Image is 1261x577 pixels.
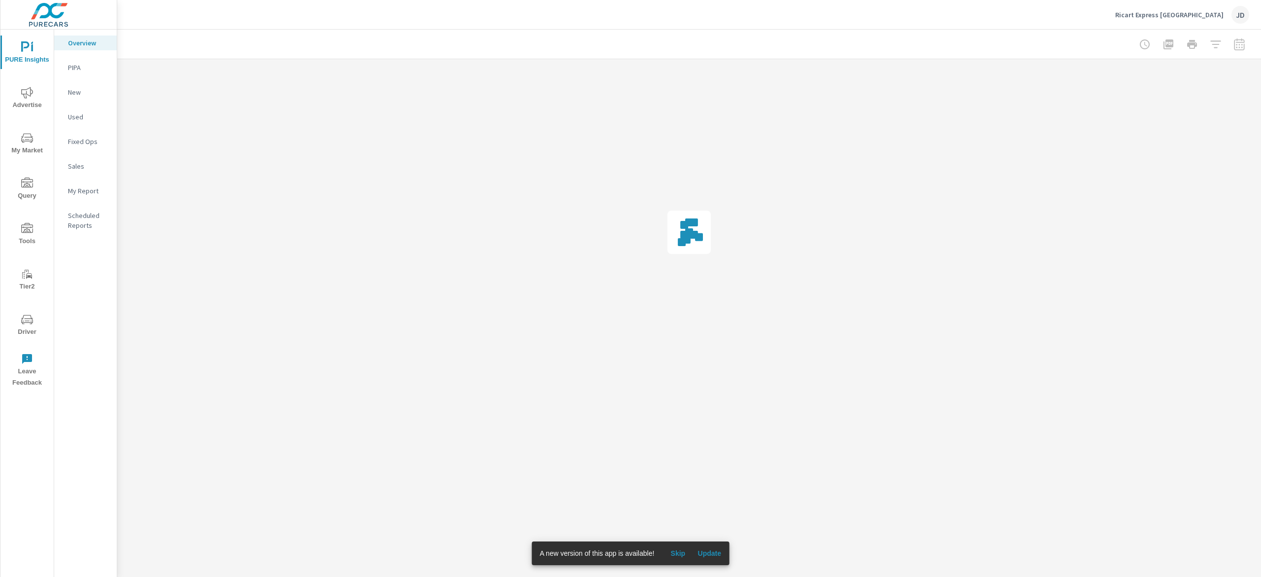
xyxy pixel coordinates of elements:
[54,109,117,124] div: Used
[54,85,117,100] div: New
[3,268,51,292] span: Tier2
[3,178,51,202] span: Query
[68,161,109,171] p: Sales
[3,41,51,66] span: PURE Insights
[697,549,721,558] span: Update
[1231,6,1249,24] div: JD
[54,60,117,75] div: PIPA
[540,549,655,557] span: A new version of this app is available!
[68,211,109,230] p: Scheduled Reports
[68,38,109,48] p: Overview
[3,314,51,338] span: Driver
[54,134,117,149] div: Fixed Ops
[54,183,117,198] div: My Report
[3,223,51,247] span: Tools
[3,87,51,111] span: Advertise
[68,63,109,72] p: PIPA
[68,137,109,146] p: Fixed Ops
[694,545,725,561] button: Update
[3,132,51,156] span: My Market
[68,112,109,122] p: Used
[68,87,109,97] p: New
[1115,10,1224,19] p: Ricart Express [GEOGRAPHIC_DATA]
[666,549,690,558] span: Skip
[54,159,117,174] div: Sales
[54,36,117,50] div: Overview
[3,353,51,389] span: Leave Feedback
[68,186,109,196] p: My Report
[662,545,694,561] button: Skip
[0,30,54,393] div: nav menu
[54,208,117,233] div: Scheduled Reports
